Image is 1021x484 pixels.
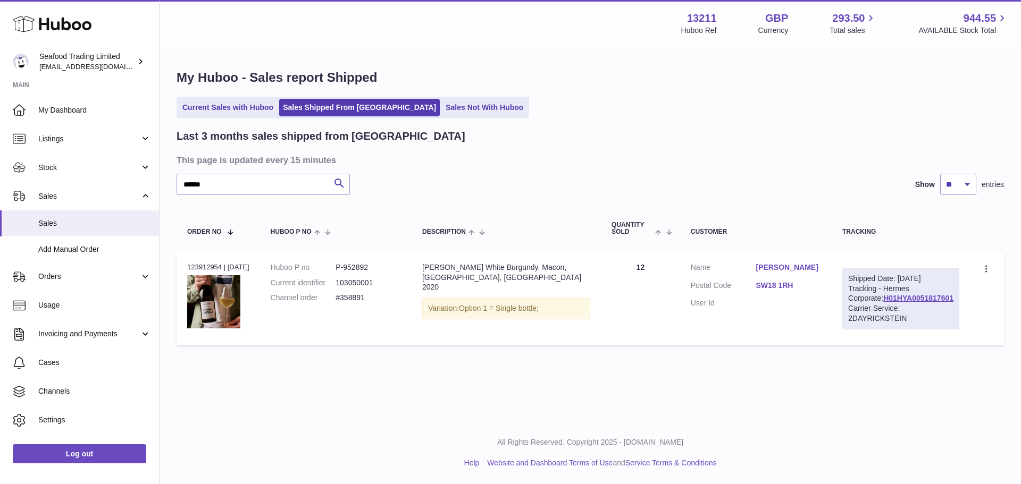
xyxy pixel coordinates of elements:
[13,54,29,70] img: internalAdmin-13211@internal.huboo.com
[687,11,717,26] strong: 13211
[842,268,959,329] div: Tracking - Hermes Corporate:
[842,228,959,235] div: Tracking
[982,180,1004,190] span: entries
[38,329,140,339] span: Invoicing and Payments
[336,262,401,273] dd: P-952892
[38,105,151,115] span: My Dashboard
[13,444,146,463] a: Log out
[612,222,652,235] span: Quantity Sold
[758,26,789,36] div: Currency
[39,52,135,72] div: Seafood Trading Limited
[38,358,151,368] span: Cases
[883,294,953,302] a: H01HYA0051817601
[442,99,527,116] a: Sales Not With Huboo
[177,129,465,143] h2: Last 3 months sales shipped from [GEOGRAPHIC_DATA]
[830,26,877,36] span: Total sales
[483,458,716,468] li: and
[38,415,151,425] span: Settings
[187,275,240,328] img: Rick-Stein-White-Burgundy.jpg
[187,262,249,272] div: 123912954 | [DATE]
[691,281,756,293] dt: Postal Code
[38,163,140,173] span: Stock
[848,274,953,284] div: Shipped Date: [DATE]
[38,244,151,254] span: Add Manual Order
[830,11,877,36] a: 293.50 Total sales
[271,262,336,273] dt: Huboo P no
[38,218,151,228] span: Sales
[271,228,312,235] span: Huboo P no
[177,69,1004,86] h1: My Huboo - Sales report Shipped
[271,278,336,288] dt: Current identifier
[756,281,821,291] a: SW18 1RH
[39,62,156,71] span: [EMAIL_ADDRESS][DOMAIN_NAME]
[915,180,935,190] label: Show
[279,99,440,116] a: Sales Shipped From [GEOGRAPHIC_DATA]
[336,278,401,288] dd: 103050001
[422,228,466,235] span: Description
[918,11,1008,36] a: 944.55 AVAILABLE Stock Total
[336,293,401,303] dd: #358891
[756,262,821,273] a: [PERSON_NAME]
[832,11,865,26] span: 293.50
[187,228,222,235] span: Order No
[459,304,539,312] span: Option 1 = Single bottle;
[179,99,277,116] a: Current Sales with Huboo
[691,298,756,308] dt: User Id
[848,303,953,324] div: Carrier Service: 2DAYRICKSTEIN
[38,271,140,282] span: Orders
[422,262,590,293] div: [PERSON_NAME] White Burgundy, Macon, [GEOGRAPHIC_DATA], [GEOGRAPHIC_DATA] 2020
[691,228,821,235] div: Customer
[38,191,140,201] span: Sales
[691,262,756,275] dt: Name
[177,154,1001,166] h3: This page is updated every 15 minutes
[765,11,788,26] strong: GBP
[38,134,140,144] span: Listings
[964,11,996,26] span: 944.55
[38,300,151,310] span: Usage
[464,458,480,467] a: Help
[422,298,590,319] div: Variation:
[487,458,613,467] a: Website and Dashboard Terms of Use
[601,252,680,345] td: 12
[271,293,336,303] dt: Channel order
[625,458,717,467] a: Service Terms & Conditions
[681,26,717,36] div: Huboo Ref
[38,386,151,396] span: Channels
[918,26,1008,36] span: AVAILABLE Stock Total
[168,437,1012,447] p: All Rights Reserved. Copyright 2025 - [DOMAIN_NAME]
